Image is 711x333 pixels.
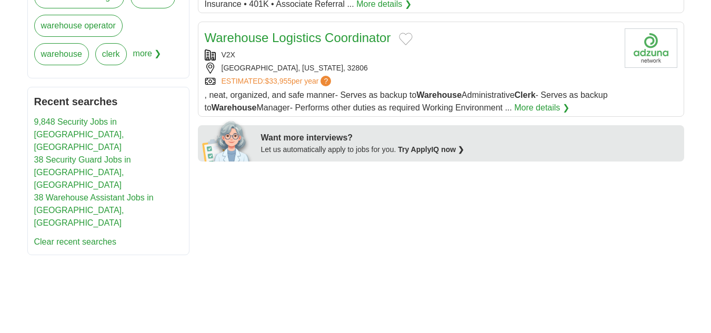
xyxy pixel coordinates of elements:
[321,76,331,86] span: ?
[34,15,123,37] a: warehouse operator
[265,77,292,85] span: $33,955
[261,144,678,155] div: Let us automatically apply to jobs for you.
[222,76,334,87] a: ESTIMATED:$33,955per year?
[133,43,162,72] span: more ❯
[398,145,464,154] a: Try ApplyIQ now ❯
[205,90,608,112] span: , neat, organized, and safe manner- Serves as backup to Administrative - Serves as backup to Mana...
[515,90,536,99] strong: Clerk
[34,43,89,65] a: warehouse
[34,237,117,246] a: Clear recent searches
[34,94,183,109] h2: Recent searches
[205,63,616,74] div: [GEOGRAPHIC_DATA], [US_STATE], 32806
[514,102,569,114] a: More details ❯
[212,103,257,112] strong: Warehouse
[205,49,616,60] div: V2X
[34,193,154,227] a: 38 Warehouse Assistant Jobs in [GEOGRAPHIC_DATA], [GEOGRAPHIC_DATA]
[399,33,413,45] button: Add to favorite jobs
[416,90,462,99] strong: Warehouse
[34,117,124,152] a: 9,848 Security Jobs in [GEOGRAPHIC_DATA], [GEOGRAPHIC_DATA]
[261,132,678,144] div: Want more interviews?
[34,155,131,189] a: 38 Security Guard Jobs in [GEOGRAPHIC_DATA], [GEOGRAPHIC_DATA]
[205,31,391,45] a: Warehouse Logistics Coordinator
[625,28,677,68] img: Company logo
[95,43,127,65] a: clerk
[202,119,253,162] img: apply-iq-scientist.png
